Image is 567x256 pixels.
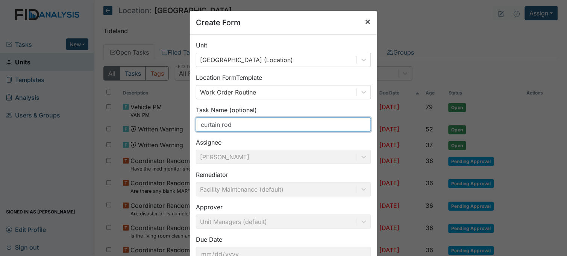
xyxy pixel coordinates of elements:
[196,170,228,179] label: Remediator
[196,17,241,28] h5: Create Form
[196,105,257,114] label: Task Name (optional)
[196,203,223,212] label: Approver
[200,88,256,97] div: Work Order Routine
[196,41,207,50] label: Unit
[365,16,371,27] span: ×
[196,138,221,147] label: Assignee
[196,235,222,244] label: Due Date
[196,73,262,82] label: Location Form Template
[359,11,377,32] button: Close
[200,55,293,64] div: [GEOGRAPHIC_DATA] (Location)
